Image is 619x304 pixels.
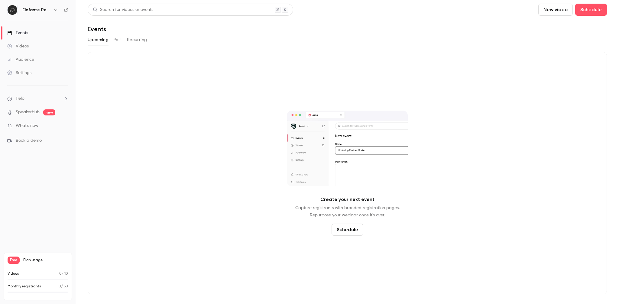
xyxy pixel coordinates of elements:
p: Videos [8,271,19,277]
img: Elefante RevOps [8,5,17,15]
p: Monthly registrants [8,284,41,289]
p: Create your next event [320,196,374,203]
button: Schedule [332,224,363,236]
div: Events [7,30,28,36]
span: Help [16,95,24,102]
iframe: Noticeable Trigger [61,123,68,129]
p: / 10 [59,271,68,277]
button: New video [538,4,573,16]
button: Upcoming [88,35,109,45]
span: Free [8,257,20,264]
button: Past [113,35,122,45]
span: 0 [59,285,61,288]
a: SpeakerHub [16,109,40,115]
li: help-dropdown-opener [7,95,68,102]
h6: Elefante RevOps [22,7,51,13]
button: Recurring [127,35,147,45]
p: Capture registrants with branded registration pages. Repurpose your webinar once it's over. [295,204,400,219]
div: Videos [7,43,29,49]
span: 0 [59,272,62,276]
span: Plan usage [23,258,68,263]
span: new [43,109,55,115]
span: Book a demo [16,137,42,144]
span: What's new [16,123,38,129]
button: Schedule [575,4,607,16]
div: Settings [7,70,31,76]
p: / 30 [59,284,68,289]
div: Audience [7,57,34,63]
div: Search for videos or events [93,7,153,13]
h1: Events [88,25,106,33]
